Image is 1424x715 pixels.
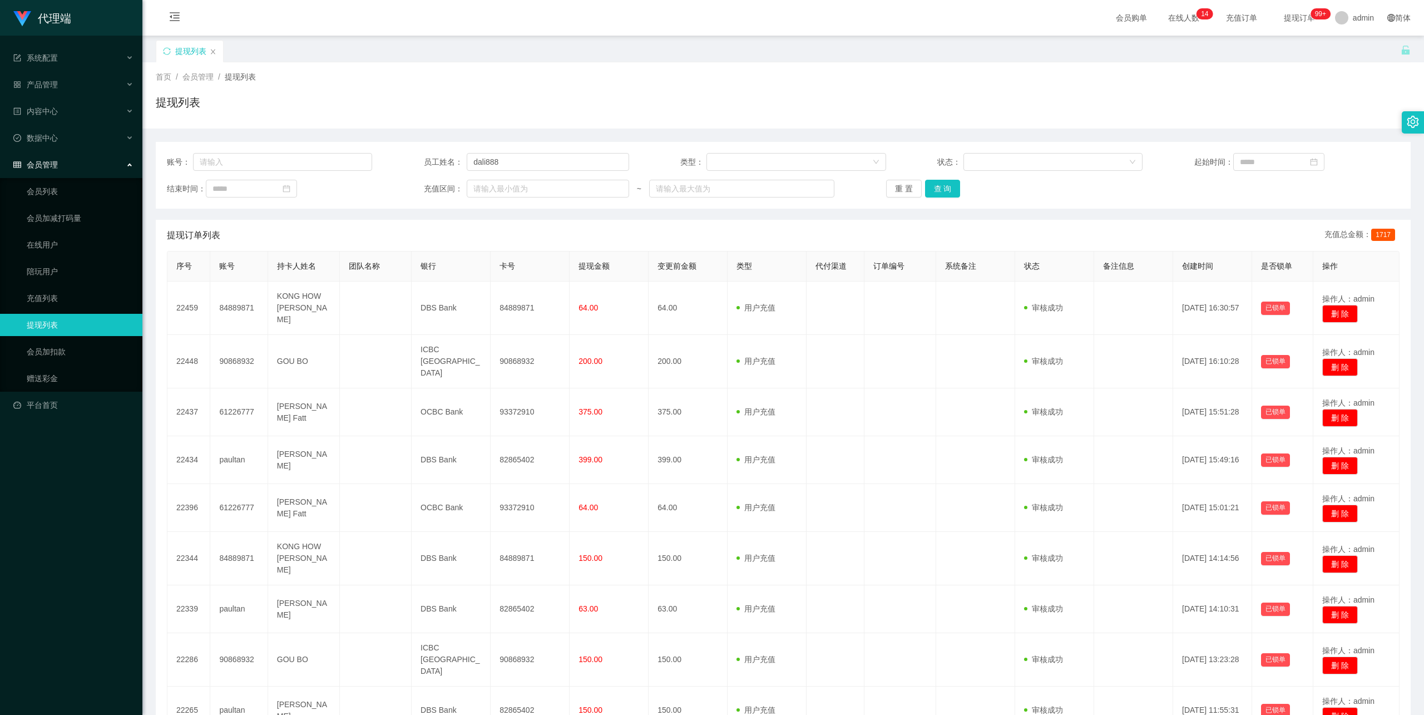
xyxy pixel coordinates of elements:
td: 61226777 [210,484,268,532]
span: 375.00 [578,407,602,416]
span: 会员管理 [182,72,214,81]
span: 订单编号 [873,262,904,270]
button: 已锁单 [1261,355,1290,368]
td: [PERSON_NAME] [268,436,340,484]
span: 充值订单 [1220,14,1263,22]
span: 用户充值 [736,655,775,664]
td: 22434 [167,436,210,484]
span: 399.00 [578,455,602,464]
td: [DATE] 15:51:28 [1173,388,1252,436]
td: [PERSON_NAME] [268,585,340,633]
button: 删 除 [1322,409,1358,427]
td: 22448 [167,335,210,388]
span: 团队名称 [349,262,380,270]
td: 399.00 [649,436,728,484]
span: 会员管理 [13,160,58,169]
td: 93372910 [491,484,570,532]
td: DBS Bank [412,585,491,633]
i: 图标: calendar [283,185,290,193]
span: 卡号 [500,262,515,270]
td: 84889871 [210,282,268,335]
span: 持卡人姓名 [277,262,316,270]
td: 375.00 [649,388,728,436]
td: paultan [210,436,268,484]
td: [DATE] 14:10:31 [1173,585,1252,633]
span: / [176,72,178,81]
span: 操作 [1322,262,1338,270]
span: 在线人数 [1163,14,1205,22]
td: 22396 [167,484,210,532]
input: 请输入最大值为 [649,180,834,198]
button: 已锁单 [1261,552,1290,565]
span: 操作人：admin [1322,494,1374,503]
span: 操作人：admin [1322,545,1374,554]
span: 变更前金额 [657,262,696,270]
td: GOU BO [268,633,340,687]
td: 150.00 [649,633,728,687]
a: 会员列表 [27,180,133,203]
td: 22344 [167,532,210,585]
span: 提现订单列表 [167,229,220,242]
button: 删 除 [1322,657,1358,674]
span: 账号： [167,156,193,168]
td: 82865402 [491,585,570,633]
p: 4 [1205,8,1209,19]
span: 状态： [937,156,963,168]
span: 审核成功 [1024,554,1063,563]
span: 提现订单 [1278,14,1321,22]
td: 90868932 [210,633,268,687]
div: 提现列表 [175,41,206,62]
span: 200.00 [578,357,602,366]
span: 63.00 [578,604,598,613]
a: 提现列表 [27,314,133,336]
span: 用户充值 [736,554,775,563]
span: 审核成功 [1024,357,1063,366]
span: 银行 [421,262,436,270]
span: 系统配置 [13,53,58,62]
td: KONG HOW [PERSON_NAME] [268,532,340,585]
i: 图标: sync [163,47,171,55]
button: 已锁单 [1261,501,1290,515]
span: / [218,72,220,81]
td: 61226777 [210,388,268,436]
td: 22459 [167,282,210,335]
sup: 1173 [1311,8,1331,19]
button: 删 除 [1322,358,1358,376]
td: 64.00 [649,282,728,335]
i: 图标: table [13,161,21,169]
td: GOU BO [268,335,340,388]
td: [DATE] 14:14:56 [1173,532,1252,585]
span: 账号 [219,262,235,270]
input: 请输入 [467,153,629,171]
td: 200.00 [649,335,728,388]
input: 请输入最小值为 [467,180,629,198]
a: 充值列表 [27,287,133,309]
td: 22437 [167,388,210,436]
span: 提现金额 [578,262,610,270]
i: 图标: unlock [1401,45,1411,55]
span: 150.00 [578,706,602,714]
span: 充值区间： [424,183,467,195]
td: 150.00 [649,532,728,585]
button: 已锁单 [1261,302,1290,315]
i: 图标: calendar [1310,158,1318,166]
span: 起始时间： [1194,156,1233,168]
td: 84889871 [210,532,268,585]
i: 图标: profile [13,107,21,115]
span: 用户充值 [736,455,775,464]
button: 删 除 [1322,305,1358,323]
span: 产品管理 [13,80,58,89]
button: 删 除 [1322,457,1358,475]
span: 用户充值 [736,303,775,312]
i: 图标: appstore-o [13,81,21,88]
span: 审核成功 [1024,706,1063,714]
button: 已锁单 [1261,406,1290,419]
td: 63.00 [649,585,728,633]
i: 图标: menu-fold [156,1,194,36]
i: 图标: check-circle-o [13,134,21,142]
td: 84889871 [491,532,570,585]
a: 在线用户 [27,234,133,256]
td: paultan [210,585,268,633]
button: 已锁单 [1261,653,1290,667]
a: 赠送彩金 [27,367,133,389]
